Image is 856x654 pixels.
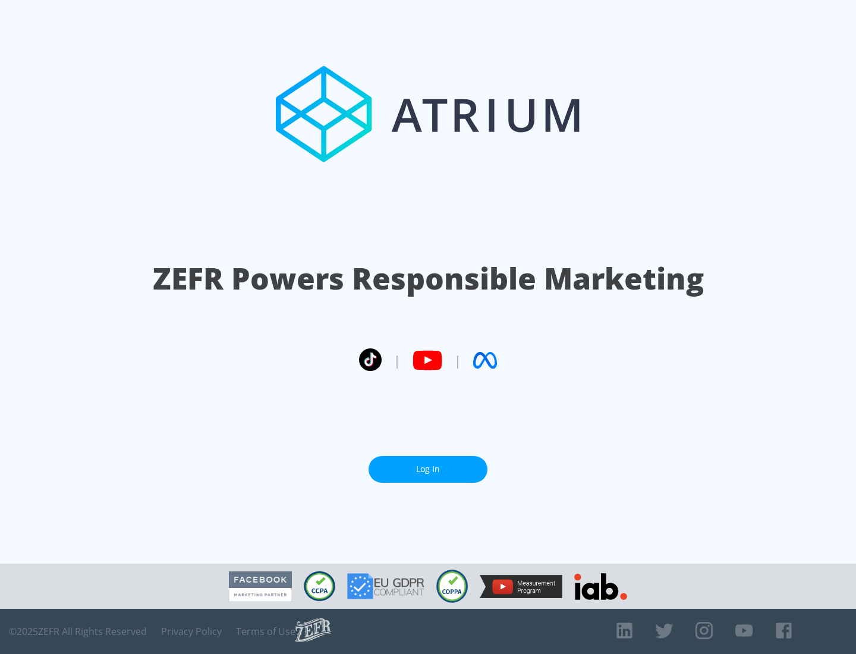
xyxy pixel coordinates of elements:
span: | [394,351,401,369]
img: GDPR Compliant [347,573,424,599]
a: Privacy Policy [161,625,222,637]
a: Log In [369,456,487,483]
img: Facebook Marketing Partner [229,571,292,602]
img: COPPA Compliant [436,570,468,603]
a: Terms of Use [236,625,295,637]
span: | [454,351,461,369]
h1: ZEFR Powers Responsible Marketing [153,258,704,299]
img: IAB [574,573,627,600]
img: CCPA Compliant [304,571,335,601]
img: YouTube Measurement Program [480,575,562,598]
span: © 2025 ZEFR All Rights Reserved [9,625,147,637]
